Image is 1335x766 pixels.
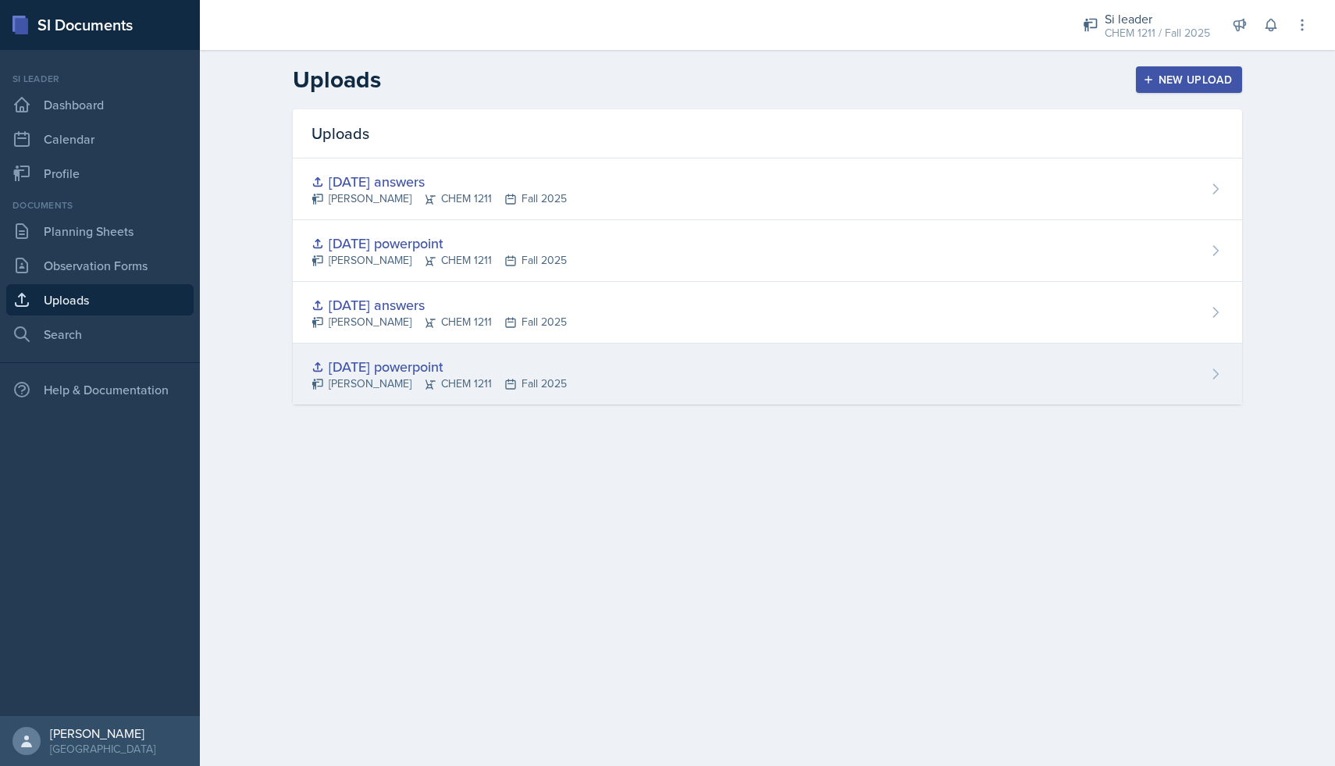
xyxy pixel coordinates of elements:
div: Documents [6,198,194,212]
div: CHEM 1211 / Fall 2025 [1105,25,1210,41]
div: [DATE] answers [311,294,567,315]
a: [DATE] answers [PERSON_NAME]CHEM 1211Fall 2025 [293,159,1242,220]
div: [GEOGRAPHIC_DATA] [50,741,155,757]
button: New Upload [1136,66,1243,93]
a: [DATE] answers [PERSON_NAME]CHEM 1211Fall 2025 [293,282,1242,344]
div: [PERSON_NAME] CHEM 1211 Fall 2025 [311,314,567,330]
div: [PERSON_NAME] CHEM 1211 Fall 2025 [311,252,567,269]
div: New Upload [1146,73,1233,86]
div: Si leader [1105,9,1210,28]
a: Profile [6,158,194,189]
a: [DATE] powerpoint [PERSON_NAME]CHEM 1211Fall 2025 [293,220,1242,282]
div: [PERSON_NAME] [50,725,155,741]
div: [DATE] powerpoint [311,233,567,254]
h2: Uploads [293,66,381,94]
div: Help & Documentation [6,374,194,405]
div: Si leader [6,72,194,86]
div: [DATE] powerpoint [311,356,567,377]
div: [PERSON_NAME] CHEM 1211 Fall 2025 [311,191,567,207]
a: Uploads [6,284,194,315]
a: Planning Sheets [6,216,194,247]
div: [DATE] answers [311,171,567,192]
div: [PERSON_NAME] CHEM 1211 Fall 2025 [311,376,567,392]
div: Uploads [293,109,1242,159]
a: Observation Forms [6,250,194,281]
a: [DATE] powerpoint [PERSON_NAME]CHEM 1211Fall 2025 [293,344,1242,404]
a: Dashboard [6,89,194,120]
a: Calendar [6,123,194,155]
a: Search [6,319,194,350]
